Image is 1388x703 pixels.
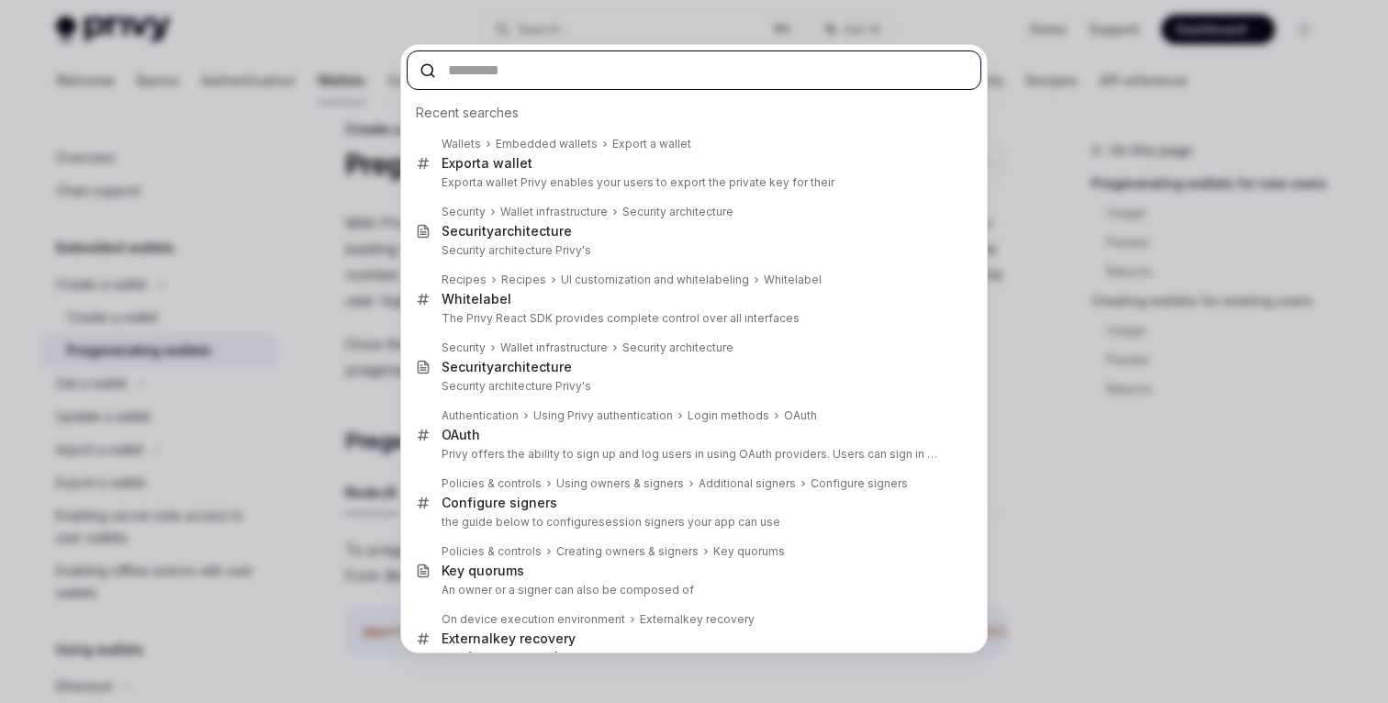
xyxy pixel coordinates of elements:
b: White [442,291,479,307]
p: Security architecture Privy's [442,243,943,258]
div: Using owners & signers [556,476,684,491]
div: Configure signers [442,495,557,511]
div: Policies & controls [442,476,542,491]
div: Embedded wallets [496,137,598,151]
div: uorums [442,563,524,579]
div: Whitelabel [764,273,822,287]
b: Security [442,223,494,239]
div: OAuth [442,427,480,443]
div: Policies & controls [442,544,542,559]
p: Privy offers the ability to sign up and log users in using OAuth providers. Users can sign in with f [442,447,943,462]
p: With [PERSON_NAME]'s architecture, a user is able to [442,651,943,665]
div: Security architecture [622,205,733,219]
p: the guide below to configure ers your app can use [442,515,943,530]
div: Security [442,205,486,219]
b: External [442,630,493,646]
div: architecture [442,223,572,240]
b: Export [442,155,481,171]
div: label [442,291,511,307]
div: architecture [442,359,572,375]
div: Configure signers [811,476,908,491]
div: Authentication [442,408,519,423]
div: Creating owners & signers [556,544,699,559]
div: Login methods [688,408,769,423]
div: Using Privy authentication [533,408,673,423]
b: Key q [442,563,476,578]
div: On device execution environment [442,612,625,627]
div: Wallet infrastructure [500,340,608,355]
b: Export [442,175,476,189]
div: OAuth [784,408,817,423]
div: Wallets [442,137,481,151]
p: The Privy React SDK provides complete control over all interfaces [442,311,943,326]
div: Key quorums [713,544,785,559]
span: Recent searches [416,104,519,122]
b: Security [442,359,494,374]
div: Additional signers [699,476,796,491]
p: a wallet Privy enables your users to export the private key for their [442,175,943,190]
div: UI customization and whitelabeling [561,273,749,287]
div: a wallet [442,155,532,172]
div: key recovery [640,612,755,627]
b: session sign [599,515,667,529]
div: Recipes [501,273,546,287]
div: Security architecture [622,340,733,355]
div: key recovery [442,630,576,647]
b: External [640,612,683,626]
div: Security [442,340,486,355]
div: Wallet infrastructure [500,205,608,219]
div: Export a wallet [612,137,691,151]
div: Recipes [442,273,487,287]
p: An owner or a signer can also be composed of [442,583,943,597]
p: Security architecture Privy's [442,379,943,394]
